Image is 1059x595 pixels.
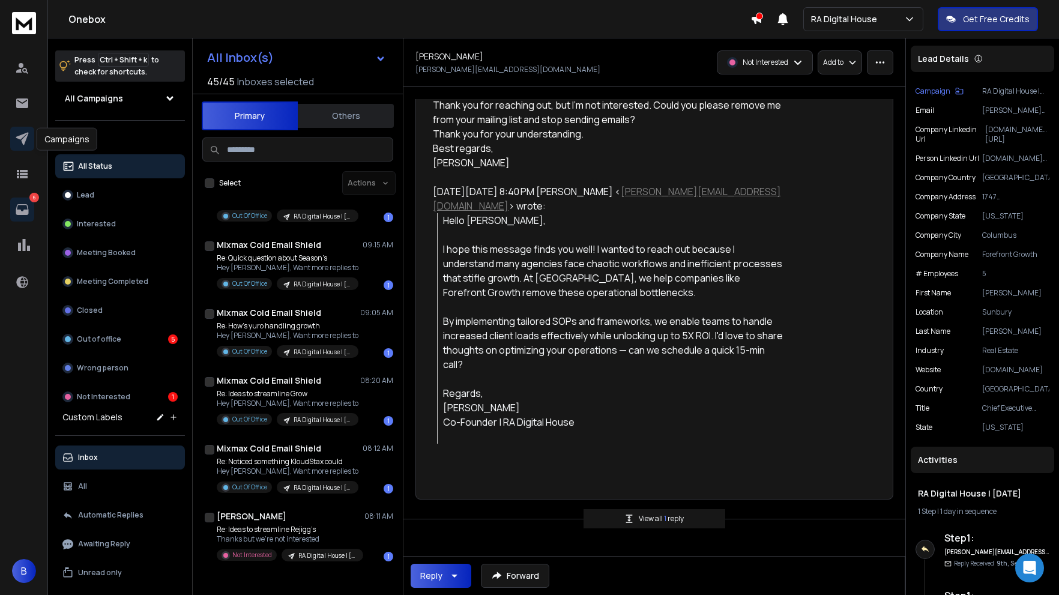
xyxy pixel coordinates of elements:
[1015,554,1044,582] div: Open Intercom Messenger
[78,482,87,491] p: All
[384,552,393,561] div: 1
[982,192,1049,202] p: 1747 [GEOGRAPHIC_DATA], [GEOGRAPHIC_DATA], [US_STATE], [GEOGRAPHIC_DATA], 43212-1453
[916,231,961,240] p: Company City
[982,269,1049,279] p: 5
[954,559,1021,568] p: Reply Received
[916,192,976,202] p: Company Address
[944,531,1049,545] h6: Step 1 :
[78,539,130,549] p: Awaiting Reply
[55,532,185,556] button: Awaiting Reply
[77,190,94,200] p: Lead
[916,86,964,96] button: Campaign
[298,551,356,560] p: RA Digital House | [DATE]
[232,279,267,288] p: Out Of Office
[916,365,941,375] p: website
[217,375,321,387] h1: Mixmax Cold Email Shield
[10,198,34,222] a: 6
[384,484,393,494] div: 1
[743,58,788,67] p: Not Interested
[916,327,950,336] p: Last Name
[916,173,976,183] p: Company Country
[294,415,351,424] p: RA Digital House | [DATE]
[168,334,178,344] div: 5
[982,211,1049,221] p: [US_STATE]
[217,263,358,273] p: Hey [PERSON_NAME], Want more replies to
[78,568,122,578] p: Unread only
[420,570,442,582] div: Reply
[384,213,393,222] div: 1
[481,564,549,588] button: Forward
[982,365,1049,375] p: [DOMAIN_NAME]
[982,403,1049,413] p: Chief Executive Officer & Director of Commercial Acquisitions
[217,510,286,522] h1: [PERSON_NAME]
[443,242,783,300] div: I hope this message finds you well! I wanted to reach out because I understand many agencies face...
[78,162,112,171] p: All Status
[217,525,361,534] p: Re: Ideas to streamline Rejigg’s
[217,534,361,544] p: Thanks but we're not interested
[62,411,122,423] h3: Custom Labels
[982,154,1049,163] p: [DOMAIN_NAME][URL]
[940,506,997,516] span: 1 day in sequence
[433,184,783,213] div: [DATE][DATE] 8:40 PM [PERSON_NAME] < > wrote:
[918,53,969,65] p: Lead Details
[298,103,394,129] button: Others
[360,376,393,385] p: 08:20 AM
[217,331,358,340] p: Hey [PERSON_NAME], Want more replies to
[12,559,36,583] button: B
[982,86,1049,96] p: RA Digital House | [DATE]
[65,92,123,104] h1: All Campaigns
[232,415,267,424] p: Out Of Office
[202,101,298,130] button: Primary
[997,559,1021,567] span: 9th, Sep
[443,314,783,372] div: By implementing tailored SOPs and frameworks, we enable teams to handle increased client loads ef...
[916,106,934,115] p: Email
[823,58,843,67] p: Add to
[916,211,965,221] p: Company State
[433,156,783,170] p: [PERSON_NAME]
[982,250,1049,259] p: Forefront Growth
[294,280,351,289] p: RA Digital House | [DATE]
[411,564,471,588] button: Reply
[639,514,684,524] p: View all reply
[77,306,103,315] p: Closed
[443,386,783,400] div: Regards,
[918,507,1047,516] div: |
[982,327,1049,336] p: [PERSON_NAME]
[198,46,396,70] button: All Inbox(s)
[360,308,393,318] p: 09:05 AM
[916,125,985,144] p: Company Linkedin Url
[68,12,750,26] h1: Onebox
[918,506,936,516] span: 1 Step
[77,248,136,258] p: Meeting Booked
[982,231,1049,240] p: Columbus
[433,127,783,141] p: Thank you for your understanding.
[55,503,185,527] button: Automatic Replies
[916,346,944,355] p: industry
[98,53,149,67] span: Ctrl + Shift + k
[982,384,1049,394] p: [GEOGRAPHIC_DATA]
[916,384,943,394] p: Country
[77,219,116,229] p: Interested
[982,307,1049,317] p: Sunbury
[55,270,185,294] button: Meeting Completed
[217,389,358,399] p: Re: Ideas to streamline Grow
[77,334,121,344] p: Out of office
[217,307,321,319] h1: Mixmax Cold Email Shield
[415,65,600,74] p: [PERSON_NAME][EMAIL_ADDRESS][DOMAIN_NAME]
[55,86,185,110] button: All Campaigns
[55,241,185,265] button: Meeting Booked
[415,50,483,62] h1: [PERSON_NAME]
[77,363,128,373] p: Wrong person
[384,416,393,426] div: 1
[55,130,185,147] h3: Filters
[219,178,241,188] label: Select
[916,423,932,432] p: State
[916,307,943,317] p: location
[207,52,274,64] h1: All Inbox(s)
[232,483,267,492] p: Out Of Office
[982,346,1049,355] p: Real Estate
[433,141,783,156] p: Best regards,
